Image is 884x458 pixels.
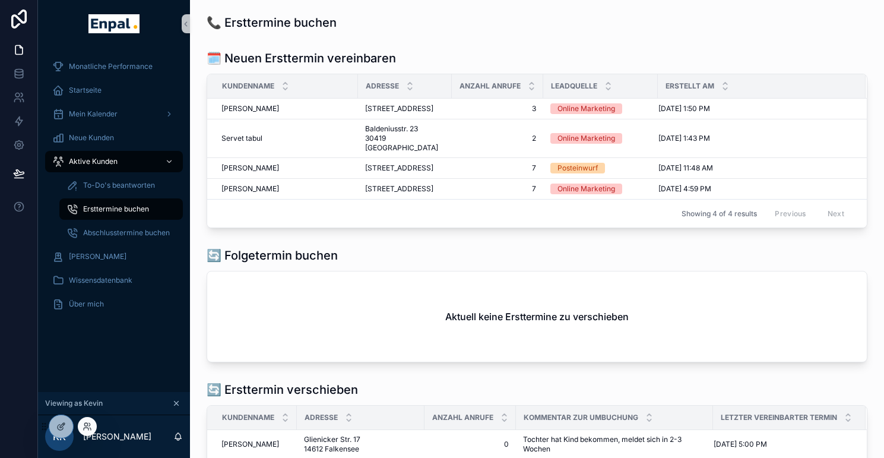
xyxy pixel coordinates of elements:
[221,184,279,194] span: [PERSON_NAME]
[45,151,183,172] a: Aktive Kunden
[221,184,351,194] a: [PERSON_NAME]
[658,163,713,173] span: [DATE] 11:48 AM
[658,134,710,143] span: [DATE] 1:43 PM
[207,381,358,398] h1: 🔄️ Ersttermin verschieben
[550,133,651,144] a: Online Marketing
[459,163,536,173] a: 7
[682,209,757,219] span: Showing 4 of 4 results
[222,81,274,91] span: Kundenname
[69,157,118,166] span: Aktive Kunden
[714,440,851,449] a: [DATE] 5:00 PM
[365,124,445,153] a: Baldeniusstr. 23 30419 [GEOGRAPHIC_DATA]
[88,14,139,33] img: App logo
[365,163,445,173] a: [STREET_ADDRESS]
[666,81,714,91] span: Erstellt am
[69,252,126,261] span: [PERSON_NAME]
[658,184,851,194] a: [DATE] 4:59 PM
[83,204,149,214] span: Ersttermine buchen
[83,431,151,443] p: [PERSON_NAME]
[221,104,279,113] span: [PERSON_NAME]
[459,184,536,194] a: 7
[59,222,183,244] a: Abschlusstermine buchen
[550,184,651,194] a: Online Marketing
[305,413,338,422] span: Adresse
[365,104,445,113] a: [STREET_ADDRESS]
[207,50,396,67] h1: 🗓️ Neuen Ersttermin vereinbaren
[45,80,183,101] a: Startseite
[69,133,114,143] span: Neue Kunden
[45,103,183,125] a: Mein Kalender
[365,163,433,173] span: [STREET_ADDRESS]
[524,413,638,422] span: Kommentar zur Umbuchung
[721,413,837,422] span: Letzter vereinbarter Termin
[365,184,445,194] a: [STREET_ADDRESS]
[69,62,153,71] span: Monatliche Performance
[69,299,104,309] span: Über mich
[658,163,851,173] a: [DATE] 11:48 AM
[557,184,615,194] div: Online Marketing
[45,56,183,77] a: Monatliche Performance
[221,104,351,113] a: [PERSON_NAME]
[207,247,338,264] h1: 🔄️ Folgetermin buchen
[69,276,132,285] span: Wissensdatenbank
[69,109,118,119] span: Mein Kalender
[432,413,493,422] span: Anzahl Anrufe
[557,163,598,173] div: Posteinwurf
[59,198,183,220] a: Ersttermine buchen
[658,104,710,113] span: [DATE] 1:50 PM
[221,440,290,449] a: [PERSON_NAME]
[45,270,183,291] a: Wissensdatenbank
[304,435,417,454] a: Glienicker Str. 17 14612 Falkensee
[45,246,183,267] a: [PERSON_NAME]
[459,104,536,113] a: 3
[221,163,279,173] span: [PERSON_NAME]
[38,48,190,330] div: scrollable content
[658,104,851,113] a: [DATE] 1:50 PM
[365,104,433,113] span: [STREET_ADDRESS]
[550,163,651,173] a: Posteinwurf
[222,413,274,422] span: Kundenname
[551,81,597,91] span: Leadquelle
[459,134,536,143] a: 2
[69,86,102,95] span: Startseite
[221,134,351,143] a: Servet tabul
[83,228,170,238] span: Abschlusstermine buchen
[221,134,262,143] span: Servet tabul
[557,103,615,114] div: Online Marketing
[658,184,711,194] span: [DATE] 4:59 PM
[59,175,183,196] a: To-Do's beantworten
[557,133,615,144] div: Online Marketing
[45,127,183,149] a: Neue Kunden
[207,14,337,31] h1: 📞 Ersttermine buchen
[460,81,521,91] span: Anzahl Anrufe
[365,184,433,194] span: [STREET_ADDRESS]
[366,81,399,91] span: Adresse
[221,163,351,173] a: [PERSON_NAME]
[714,440,767,449] span: [DATE] 5:00 PM
[83,181,155,190] span: To-Do's beantworten
[45,293,183,315] a: Über mich
[523,435,706,454] a: Tochter hat Kind bekommen, meldet sich in 2-3 Wochen
[432,440,509,449] a: 0
[221,440,279,449] span: [PERSON_NAME]
[445,309,629,324] h2: Aktuell keine Ersttermine zu verschieben
[45,399,103,408] span: Viewing as Kevin
[658,134,851,143] a: [DATE] 1:43 PM
[550,103,651,114] a: Online Marketing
